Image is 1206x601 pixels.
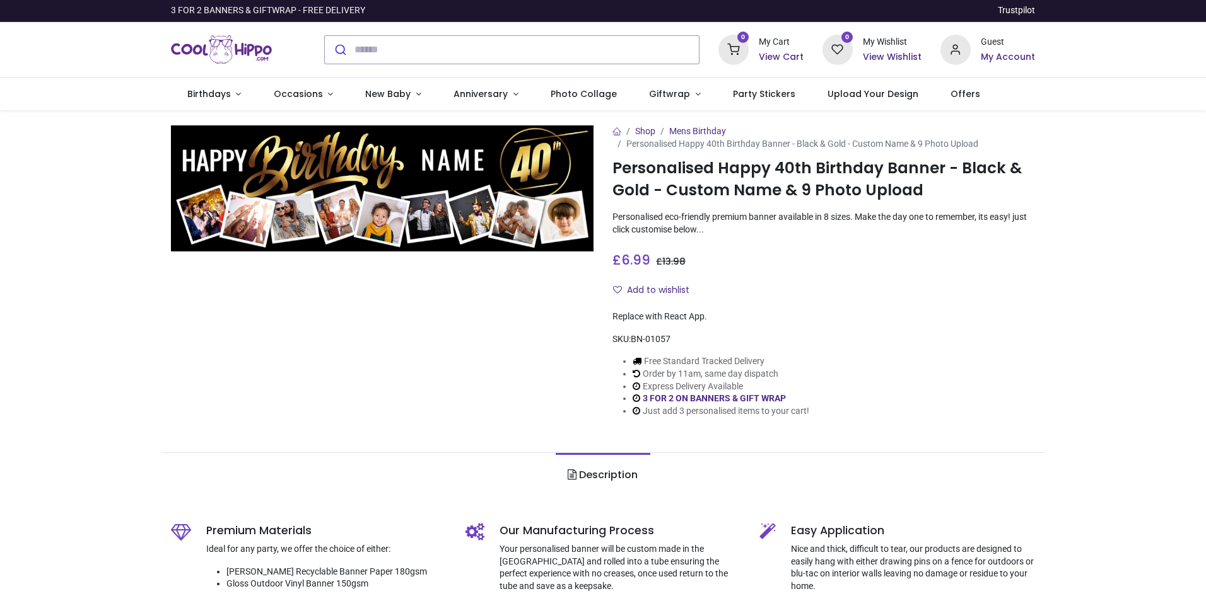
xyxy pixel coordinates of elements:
span: Birthdays [187,88,231,100]
p: Your personalised banner will be custom made in the [GEOGRAPHIC_DATA] and rolled into a tube ensu... [500,543,741,592]
span: Upload Your Design [828,88,918,100]
div: My Cart [759,36,804,49]
a: Giftwrap [633,78,717,111]
span: Party Stickers [733,88,795,100]
button: Submit [325,36,354,64]
li: Express Delivery Available [633,381,809,393]
a: Mens Birthday [669,126,726,136]
div: Replace with React App. [612,311,1035,323]
li: Free Standard Tracked Delivery [633,355,809,368]
span: New Baby [365,88,411,100]
span: Offers [951,88,980,100]
sup: 0 [737,31,749,43]
a: Trustpilot [998,4,1035,17]
span: £ [656,255,686,268]
div: SKU: [612,333,1035,346]
span: 6.99 [621,251,650,269]
button: Add to wishlistAdd to wishlist [612,280,700,301]
a: Birthdays [171,78,257,111]
h1: Personalised Happy 40th Birthday Banner - Black & Gold - Custom Name & 9 Photo Upload [612,157,1035,201]
a: View Cart [759,51,804,64]
div: Guest [981,36,1035,49]
span: Giftwrap [649,88,690,100]
div: 3 FOR 2 BANNERS & GIFTWRAP - FREE DELIVERY [171,4,365,17]
span: BN-01057 [631,334,670,344]
img: Cool Hippo [171,32,272,67]
p: Personalised eco-friendly premium banner available in 8 sizes. Make the day one to remember, its ... [612,211,1035,236]
span: Anniversary [454,88,508,100]
li: Just add 3 personalised items to your cart! [633,405,809,418]
h5: Easy Application [791,523,1035,539]
a: Anniversary [437,78,534,111]
a: Logo of Cool Hippo [171,32,272,67]
li: Gloss Outdoor Vinyl Banner 150gsm [226,578,447,590]
span: 13.98 [662,255,686,268]
span: Personalised Happy 40th Birthday Banner - Black & Gold - Custom Name & 9 Photo Upload [626,139,978,149]
a: 0 [718,43,749,54]
a: Description [556,453,650,497]
a: My Account [981,51,1035,64]
i: Add to wishlist [613,285,622,294]
span: Photo Collage [551,88,617,100]
p: Ideal for any party, we offer the choice of either: [206,543,447,556]
li: [PERSON_NAME] Recyclable Banner Paper 180gsm [226,566,447,578]
h5: Premium Materials [206,523,447,539]
sup: 0 [841,31,853,43]
li: Order by 11am, same day dispatch [633,368,809,381]
a: View Wishlist [863,51,922,64]
span: Occasions [274,88,323,100]
h5: Our Manufacturing Process [500,523,741,539]
a: Shop [635,126,655,136]
div: My Wishlist [863,36,922,49]
img: Personalised Happy 40th Birthday Banner - Black & Gold - Custom Name & 9 Photo Upload [171,125,594,252]
a: New Baby [349,78,438,111]
a: 0 [823,43,853,54]
span: £ [612,251,650,269]
a: Occasions [257,78,349,111]
p: Nice and thick, difficult to tear, our products are designed to easily hang with either drawing p... [791,543,1035,592]
a: 3 FOR 2 ON BANNERS & GIFT WRAP [643,393,786,403]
